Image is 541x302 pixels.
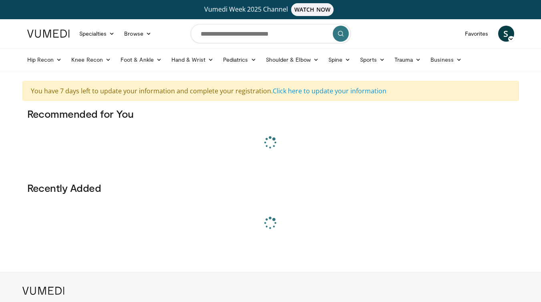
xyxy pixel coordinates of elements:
a: Business [426,52,467,68]
input: Search topics, interventions [191,24,351,43]
span: WATCH NOW [291,3,334,16]
a: Browse [119,26,156,42]
img: VuMedi Logo [27,30,70,38]
a: Favorites [460,26,493,42]
a: Hip Recon [22,52,67,68]
a: Foot & Ankle [116,52,167,68]
h3: Recently Added [27,181,514,194]
a: Click here to update your information [273,87,386,95]
a: Vumedi Week 2025 ChannelWATCH NOW [28,3,513,16]
a: Specialties [74,26,120,42]
h3: Recommended for You [27,107,514,120]
a: Pediatrics [218,52,261,68]
div: You have 7 days left to update your information and complete your registration. [22,81,519,101]
a: Spine [324,52,355,68]
a: Shoulder & Elbow [261,52,324,68]
img: VuMedi Logo [22,287,64,295]
a: Knee Recon [66,52,116,68]
a: Sports [355,52,390,68]
a: Hand & Wrist [167,52,218,68]
a: Trauma [390,52,426,68]
a: S [498,26,514,42]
